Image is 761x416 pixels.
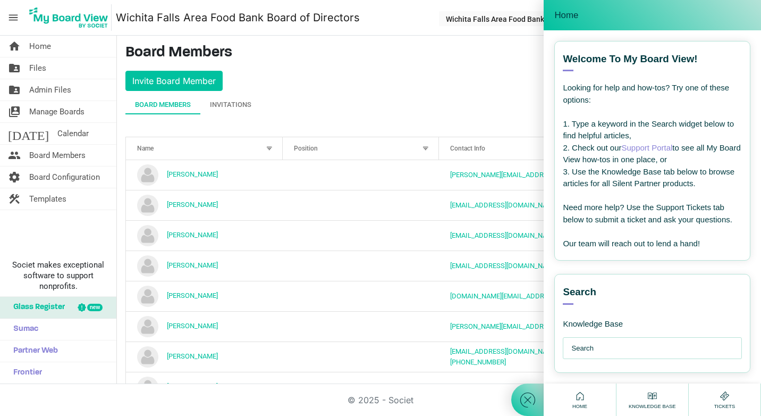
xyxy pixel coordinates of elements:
[29,79,71,101] span: Admin Files
[450,292,610,300] a: [DOMAIN_NAME][EMAIL_ADDRESS][DOMAIN_NAME]
[570,403,590,410] span: Home
[135,99,191,110] div: Board Members
[439,190,658,220] td: brandoncook@spherion.com is template cell column header Contact Info
[563,202,742,226] div: Need more help? Use the Support Tickets tab below to submit a ticket and ask your questions.
[137,145,154,152] span: Name
[563,285,596,299] span: Search
[450,262,558,270] a: [EMAIL_ADDRESS][DOMAIN_NAME]
[29,188,66,210] span: Templates
[283,251,439,281] td: column header Position
[26,4,116,31] a: My Board View Logo
[554,10,578,21] span: Home
[8,167,21,188] span: settings
[626,403,678,410] span: Knowledge Base
[8,123,49,144] span: [DATE]
[3,7,23,28] span: menu
[626,389,678,410] div: Knowledge Base
[137,225,158,246] img: no-profile-picture.svg
[283,190,439,220] td: column header Position
[439,342,658,372] td: ctate@vernoncollege.edu940-781-8455 is template cell column header Contact Info
[8,188,21,210] span: construction
[450,231,558,239] a: [EMAIL_ADDRESS][DOMAIN_NAME]
[563,82,742,106] div: Looking for help and how-tos? Try one of these options:
[283,281,439,311] td: column header Position
[8,145,21,166] span: people
[450,201,558,209] a: [EMAIL_ADDRESS][DOMAIN_NAME]
[137,377,158,398] img: no-profile-picture.svg
[167,352,218,360] a: [PERSON_NAME]
[439,220,658,251] td: blest1109@gmail.com is template cell column header Contact Info
[8,101,21,122] span: switch_account
[126,160,283,190] td: Amanda Dalka is template cell column header Name
[563,166,742,190] div: 3. Use the Knowledge Base tab below to browse articles for all Silent Partner products.
[29,36,51,57] span: Home
[5,260,112,292] span: Societ makes exceptional software to support nonprofits.
[563,238,742,250] div: Our team will reach out to lend a hand!
[283,311,439,342] td: column header Position
[450,383,558,391] a: [EMAIL_ADDRESS][DOMAIN_NAME]
[126,311,283,342] td: Chris Horgen is template cell column header Name
[167,261,218,269] a: [PERSON_NAME]
[283,160,439,190] td: column header Position
[450,358,506,366] a: [PHONE_NUMBER]
[439,160,658,190] td: amanda@socialandstaple.com is template cell column header Contact Info
[126,281,283,311] td: Cheryl Hopkins is template cell column header Name
[283,220,439,251] td: column header Position
[126,372,283,402] td: David O'Neil is template cell column header Name
[8,36,21,57] span: home
[116,7,360,28] a: Wichita Falls Area Food Bank Board of Directors
[450,171,609,179] a: [PERSON_NAME][EMAIL_ADDRESS][DOMAIN_NAME]
[439,11,621,26] button: Wichita Falls Area Food Bank Board of Directors dropdownbutton
[439,372,658,402] td: davidoneil@wfafb.org is template cell column header Contact Info
[137,164,158,186] img: no-profile-picture.svg
[621,143,672,152] a: Support Portal
[137,286,158,307] img: no-profile-picture.svg
[167,322,218,330] a: [PERSON_NAME]
[126,220,283,251] td: Brian Lester is template cell column header Name
[563,305,712,329] div: Knowledge Base
[57,123,89,144] span: Calendar
[348,395,413,405] a: © 2025 - Societ
[8,57,21,79] span: folder_shared
[126,342,283,372] td: Crystal Tate is template cell column header Name
[8,319,38,340] span: Sumac
[210,99,251,110] div: Invitations
[283,342,439,372] td: column header Position
[283,372,439,402] td: column header Position
[570,389,590,410] div: Home
[137,195,158,216] img: no-profile-picture.svg
[167,292,218,299] a: [PERSON_NAME]
[29,167,100,188] span: Board Configuration
[137,255,158,277] img: no-profile-picture.svg
[29,101,84,122] span: Manage Boards
[29,145,86,166] span: Board Members
[571,338,739,359] input: Search
[8,297,65,318] span: Glass Register
[126,190,283,220] td: Brandon Cook is template cell column header Name
[439,251,658,281] td: chelsea.m.carlton1@gmail.com is template cell column header Contact Info
[294,145,318,152] span: Position
[450,322,660,330] a: [PERSON_NAME][EMAIL_ADDRESS][PERSON_NAME][DOMAIN_NAME]
[439,281,658,311] td: clhopki.s00414.us@wal-mart.com is template cell column header Contact Info
[137,346,158,368] img: no-profile-picture.svg
[563,142,742,166] div: 2. Check out our to see all My Board View how-tos in one place, or
[563,52,742,71] div: Welcome to My Board View!
[26,4,112,31] img: My Board View Logo
[439,311,658,342] td: chris.horgen@wichitafallstx.gov is template cell column header Contact Info
[450,145,485,152] span: Contact Info
[125,44,752,62] h3: Board Members
[712,389,738,410] div: Tickets
[8,79,21,101] span: folder_shared
[125,95,752,114] div: tab-header
[126,251,283,281] td: Chelsea Carlton is template cell column header Name
[167,170,218,178] a: [PERSON_NAME]
[167,201,218,209] a: [PERSON_NAME]
[167,231,218,239] a: [PERSON_NAME]
[167,382,218,390] a: [PERSON_NAME]
[29,57,46,79] span: Files
[450,347,558,355] a: [EMAIL_ADDRESS][DOMAIN_NAME]
[563,118,742,142] div: 1. Type a keyword in the Search widget below to find helpful articles,
[137,316,158,337] img: no-profile-picture.svg
[712,403,738,410] span: Tickets
[8,362,42,384] span: Frontier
